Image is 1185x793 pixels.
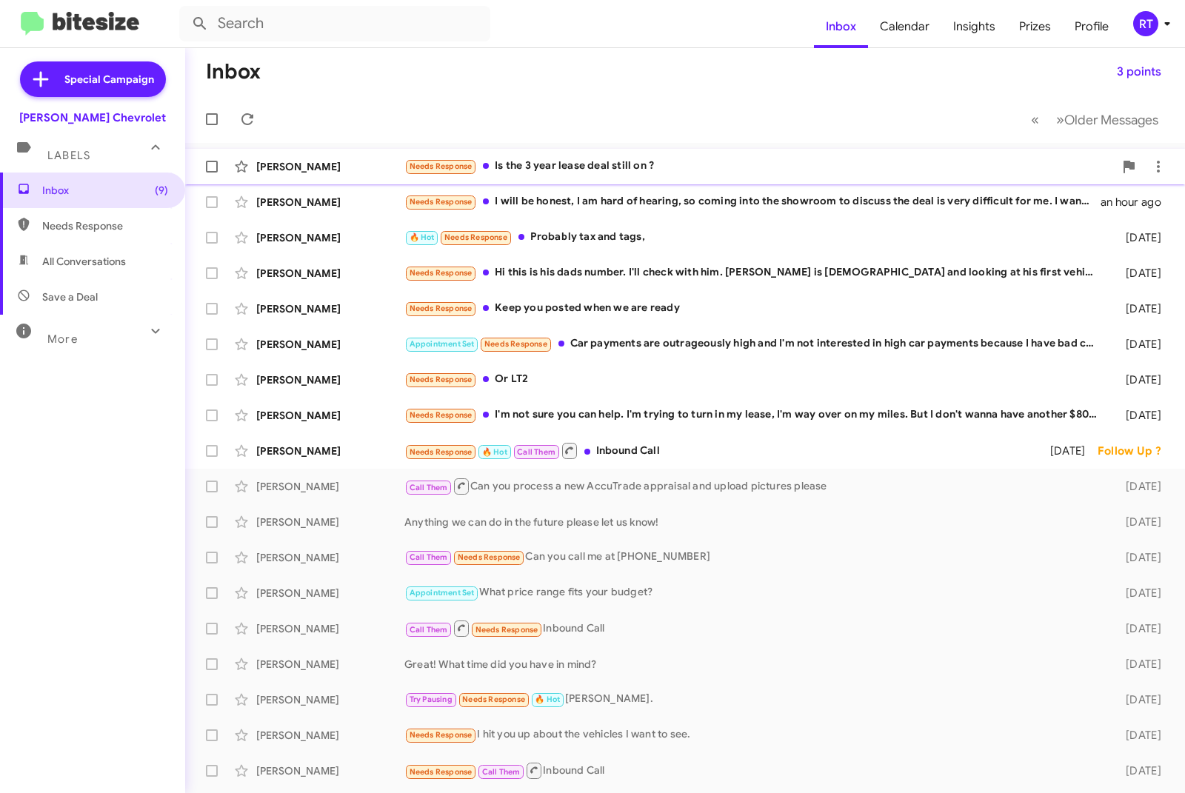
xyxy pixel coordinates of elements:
a: Special Campaign [20,61,166,97]
span: Appointment Set [410,588,475,598]
div: Inbound Call [404,619,1106,638]
div: [PERSON_NAME] [256,692,404,707]
a: Prizes [1007,5,1063,48]
div: [PERSON_NAME] [256,266,404,281]
span: 🔥 Hot [535,695,560,704]
span: Call Them [410,552,448,562]
span: 3 points [1117,58,1161,85]
div: Follow Up ? [1098,444,1173,458]
span: Needs Response [410,375,473,384]
div: Hi this is his dads number. I'll check with him. [PERSON_NAME] is [DEMOGRAPHIC_DATA] and looking ... [404,264,1106,281]
div: [PERSON_NAME] [256,550,404,565]
button: Previous [1022,104,1048,135]
div: [DATE] [1106,550,1173,565]
span: Older Messages [1064,112,1158,128]
span: Labels [47,149,90,162]
span: Save a Deal [42,290,98,304]
span: Needs Response [475,625,538,635]
div: [PERSON_NAME] [256,408,404,423]
span: Needs Response [410,268,473,278]
div: I will be honest, I am hard of hearing, so coming into the showroom to discuss the deal is very d... [404,193,1101,210]
div: Keep you posted when we are ready [404,300,1106,317]
div: [PERSON_NAME] [256,728,404,743]
div: [PERSON_NAME] Chevrolet [19,110,166,125]
a: Profile [1063,5,1121,48]
div: [DATE] [1036,444,1098,458]
span: Needs Response [444,232,507,242]
div: [PERSON_NAME] [256,586,404,600]
div: [DATE] [1106,763,1173,778]
div: I'm not sure you can help. I'm trying to turn in my lease, I'm way over on my miles. But I don't ... [404,406,1106,424]
h1: Inbox [206,60,261,84]
span: Call Them [410,483,448,492]
span: Call Them [410,625,448,635]
button: RT [1121,11,1169,36]
span: 🔥 Hot [410,232,435,242]
div: Car payments are outrageously high and I'm not interested in high car payments because I have bad... [404,335,1106,352]
div: [DATE] [1106,621,1173,636]
div: [PERSON_NAME] [256,159,404,174]
span: Needs Response [410,304,473,313]
div: Inbound Call [404,441,1036,460]
div: RT [1133,11,1158,36]
div: [DATE] [1106,372,1173,387]
span: Special Campaign [64,72,154,87]
span: Needs Response [410,767,473,777]
div: [DATE] [1106,230,1173,245]
span: Needs Response [410,730,473,740]
div: I hit you up about the vehicles I want to see. [404,726,1106,743]
span: All Conversations [42,254,126,269]
span: Call Them [517,447,555,457]
span: Needs Response [462,695,525,704]
div: [PERSON_NAME] [256,337,404,352]
button: Next [1047,104,1167,135]
div: [DATE] [1106,515,1173,529]
div: [DATE] [1106,586,1173,600]
input: Search [179,6,490,41]
span: Appointment Set [410,339,475,349]
span: Inbox [42,183,168,198]
span: « [1031,110,1039,129]
div: [PERSON_NAME] [256,301,404,316]
span: 🔥 Hot [482,447,507,457]
div: Can you call me at [PHONE_NUMBER] [404,549,1106,566]
div: [PERSON_NAME] [256,763,404,778]
div: [DATE] [1106,266,1173,281]
span: Call Them [482,767,521,777]
div: Probably tax and tags, [404,229,1106,246]
div: an hour ago [1101,195,1173,210]
span: » [1056,110,1064,129]
span: Needs Response [458,552,521,562]
div: [PERSON_NAME] [256,230,404,245]
div: Or LT2 [404,371,1106,388]
div: Anything we can do in the future please let us know! [404,515,1106,529]
div: [DATE] [1106,728,1173,743]
span: Needs Response [484,339,547,349]
div: [DATE] [1106,408,1173,423]
span: Needs Response [410,447,473,457]
a: Calendar [868,5,941,48]
div: [PERSON_NAME] [256,657,404,672]
div: [PERSON_NAME] [256,444,404,458]
span: Needs Response [410,161,473,171]
span: Needs Response [42,218,168,233]
div: [DATE] [1106,692,1173,707]
div: Great! What time did you have in mind? [404,657,1106,672]
div: Is the 3 year lease deal still on ? [404,158,1114,175]
div: [DATE] [1106,337,1173,352]
a: Inbox [814,5,868,48]
span: Needs Response [410,197,473,207]
div: [DATE] [1106,479,1173,494]
span: Try Pausing [410,695,453,704]
div: [PERSON_NAME] [256,195,404,210]
div: [PERSON_NAME] [256,372,404,387]
button: 3 points [1105,58,1173,85]
a: Insights [941,5,1007,48]
div: [PERSON_NAME] [256,515,404,529]
span: Needs Response [410,410,473,420]
div: [PERSON_NAME] [256,621,404,636]
div: [DATE] [1106,301,1173,316]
